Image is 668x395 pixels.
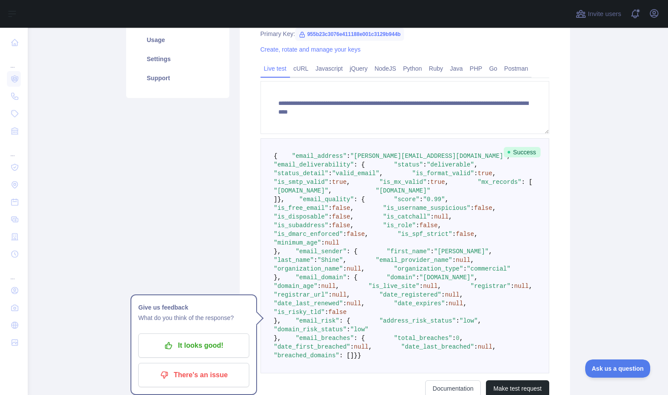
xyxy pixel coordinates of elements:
[296,335,354,342] span: "email_breaches"
[401,343,474,350] span: "date_last_breached"
[354,196,365,203] span: : {
[474,161,478,168] span: ,
[274,326,347,333] span: "domain_risk_status"
[456,257,471,264] span: null
[274,231,343,238] span: "is_dmarc_enforced"
[329,170,332,177] span: :
[261,29,549,38] div: Primary Key:
[456,231,474,238] span: false
[574,7,623,21] button: Invite users
[434,213,449,220] span: null
[332,291,347,298] span: null
[470,205,474,212] span: :
[478,179,521,186] span: "mx_records"
[474,274,478,281] span: ,
[332,205,350,212] span: false
[274,196,277,203] span: ]
[459,291,463,298] span: ,
[137,69,219,88] a: Support
[585,359,651,378] iframe: Toggle Customer Support
[371,62,400,75] a: NodeJS
[361,300,365,307] span: ,
[394,161,423,168] span: "status"
[492,205,496,212] span: ,
[296,274,347,281] span: "email_domain"
[470,283,510,290] span: "registrar"
[456,335,459,342] span: 0
[478,317,481,324] span: ,
[430,248,434,255] span: :
[274,265,343,272] span: "organization_name"
[325,309,328,316] span: :
[343,257,346,264] span: ,
[296,248,347,255] span: "email_sender"
[394,300,445,307] span: "date_expires"
[343,265,346,272] span: :
[368,343,372,350] span: ,
[423,283,438,290] span: null
[368,283,420,290] span: "is_live_site"
[274,274,281,281] span: },
[274,309,325,316] span: "is_risky_tld"
[427,161,474,168] span: "deliverable"
[277,196,285,203] span: },
[383,213,430,220] span: "is_catchall"
[347,300,362,307] span: null
[138,333,249,358] button: It looks good!
[354,343,368,350] span: null
[394,196,420,203] span: "score"
[347,179,350,186] span: ,
[463,265,466,272] span: :
[339,317,350,324] span: : {
[474,205,492,212] span: false
[514,283,529,290] span: null
[343,231,346,238] span: :
[274,248,281,255] span: },
[489,248,492,255] span: ,
[529,283,532,290] span: ,
[329,222,332,229] span: :
[459,317,478,324] span: "low"
[511,283,514,290] span: :
[346,62,371,75] a: jQuery
[361,265,365,272] span: ,
[466,62,486,75] a: PHP
[317,257,343,264] span: "Shine"
[412,170,474,177] span: "is_format_valid"
[295,28,404,41] span: 955b23c3076e411188e001c3129b944b
[347,274,358,281] span: : {
[138,313,249,323] p: What do you think of the response?
[7,140,21,158] div: ...
[521,179,532,186] span: : [
[459,335,463,342] span: ,
[329,205,332,212] span: :
[400,62,426,75] a: Python
[274,170,329,177] span: "status_detail"
[274,352,339,359] span: "breached_domains"
[138,363,249,387] button: There's an issue
[427,179,430,186] span: :
[449,213,452,220] span: ,
[423,196,445,203] span: "0.99"
[438,222,441,229] span: ,
[332,213,350,220] span: false
[290,62,312,75] a: cURL
[379,179,427,186] span: "is_mx_valid"
[321,283,336,290] span: null
[379,317,456,324] span: "address_risk_status"
[420,222,438,229] span: false
[347,248,358,255] span: : {
[299,196,354,203] span: "email_quality"
[347,153,350,160] span: :
[365,231,368,238] span: ,
[350,153,507,160] span: "[PERSON_NAME][EMAIL_ADDRESS][DOMAIN_NAME]"
[449,300,463,307] span: null
[145,368,243,382] p: There's an issue
[478,343,492,350] span: null
[376,187,430,194] span: "[DOMAIN_NAME]"
[394,335,452,342] span: "total_breaches"
[145,338,243,353] p: It looks good!
[138,302,249,313] h1: Give us feedback
[420,196,423,203] span: :
[274,187,329,194] span: "[DOMAIN_NAME]"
